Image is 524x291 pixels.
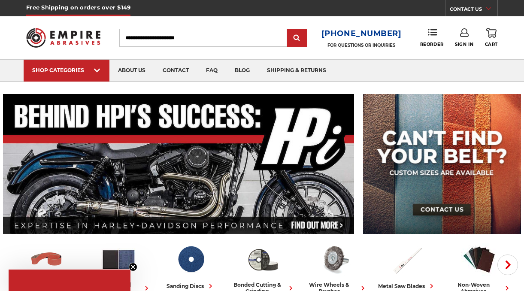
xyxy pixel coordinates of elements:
[485,42,498,47] span: Cart
[29,242,64,277] img: Sanding Belts
[378,282,436,291] div: metal saw blades
[321,42,402,48] p: FOR QUESTIONS OR INQUIRIES
[420,42,444,47] span: Reorder
[167,282,215,291] div: sanding discs
[317,242,353,277] img: Wire Wheels & Brushes
[158,242,223,291] a: sanding discs
[288,30,306,47] input: Submit
[26,23,100,52] img: Empire Abrasives
[226,60,258,82] a: blog
[389,242,425,277] img: Metal Saw Blades
[497,255,518,275] button: Next
[14,242,79,291] a: sanding belts
[420,28,444,47] a: Reorder
[374,242,439,291] a: metal saw blades
[9,270,130,291] div: Close teaser
[32,67,101,73] div: SHOP CATEGORIES
[129,263,137,271] button: Close teaser
[455,42,473,47] span: Sign In
[3,94,354,234] img: Banner for an interview featuring Horsepower Inc who makes Harley performance upgrades featured o...
[197,60,226,82] a: faq
[101,242,136,277] img: Other Coated Abrasives
[173,242,209,277] img: Sanding Discs
[450,4,497,16] a: CONTACT US
[154,60,197,82] a: contact
[109,60,154,82] a: about us
[461,242,497,277] img: Non-woven Abrasives
[485,28,498,47] a: Cart
[258,60,335,82] a: shipping & returns
[363,94,521,234] img: promo banner for custom belts.
[245,242,281,277] img: Bonded Cutting & Grinding
[321,27,402,40] a: [PHONE_NUMBER]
